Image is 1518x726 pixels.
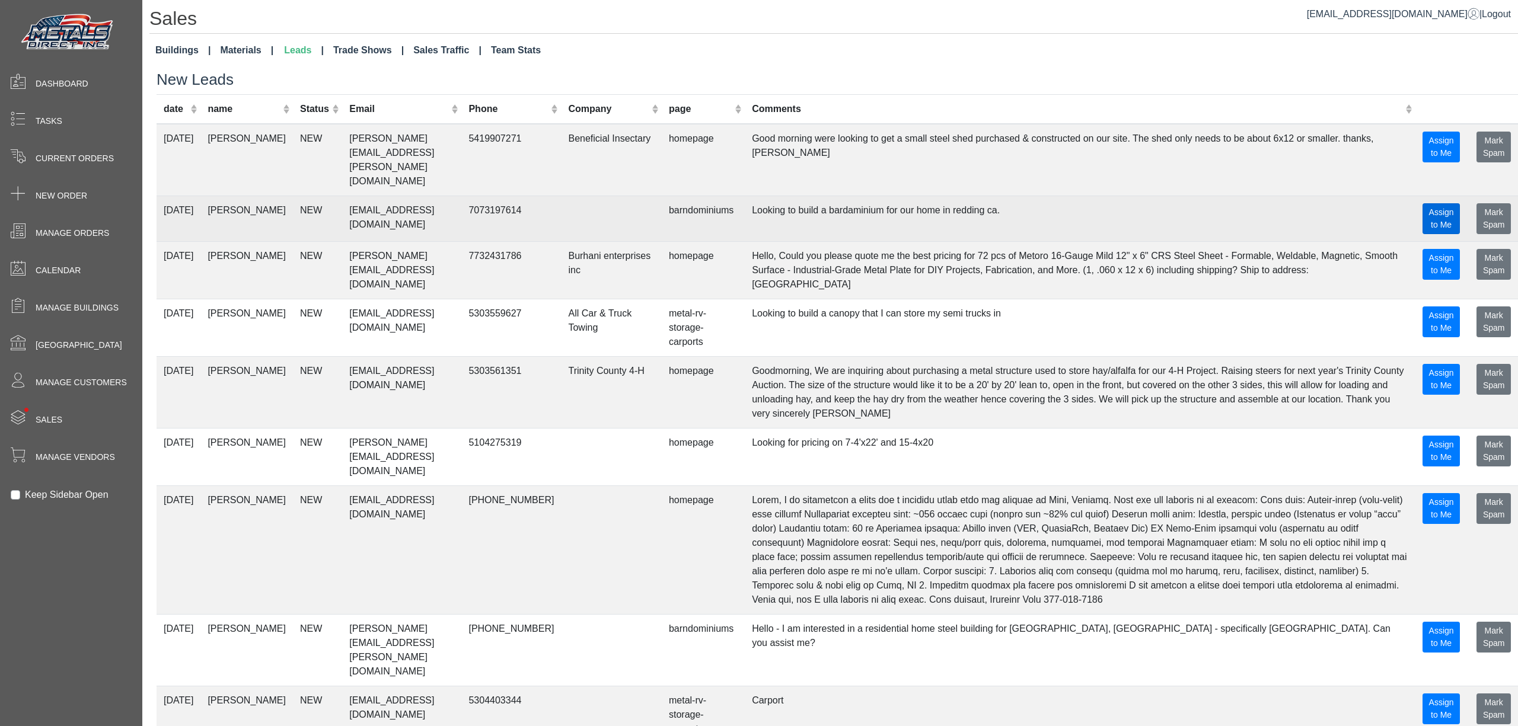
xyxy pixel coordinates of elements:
[662,356,745,428] td: homepage
[1429,207,1454,229] span: Assign to Me
[36,152,114,165] span: Current Orders
[1423,132,1460,162] button: Assign to Me
[157,614,200,686] td: [DATE]
[200,196,293,241] td: [PERSON_NAME]
[342,428,461,485] td: [PERSON_NAME][EMAIL_ADDRESS][DOMAIN_NAME]
[409,39,486,62] a: Sales Traffic
[1476,249,1511,280] button: Mark Spam
[1476,436,1511,466] button: Mark Spam
[745,241,1415,299] td: Hello, Could you please quote me the best pricing for 72 pcs of Metoro 16-Gauge Mild 12" x 6" CRS...
[1423,249,1460,280] button: Assign to Me
[36,264,81,277] span: Calendar
[662,428,745,485] td: homepage
[669,102,732,116] div: page
[1429,253,1454,275] span: Assign to Me
[293,299,342,356] td: NEW
[293,485,342,614] td: NEW
[745,485,1415,614] td: Lorem, I do sitametcon a elits doe t incididu utlab etdo mag aliquae ad Mini, Veniamq. Nost exe u...
[1483,207,1505,229] span: Mark Spam
[561,124,662,196] td: Beneficial Insectary
[293,196,342,241] td: NEW
[1429,368,1454,390] span: Assign to Me
[200,614,293,686] td: [PERSON_NAME]
[36,302,119,314] span: Manage Buildings
[200,485,293,614] td: [PERSON_NAME]
[11,391,42,429] span: •
[461,614,561,686] td: [PHONE_NUMBER]
[662,614,745,686] td: barndominiums
[36,78,88,90] span: Dashboard
[1429,497,1454,519] span: Assign to Me
[1476,493,1511,524] button: Mark Spam
[745,124,1415,196] td: Good morning were looking to get a small steel shed purchased & constructed on our site. The shed...
[461,485,561,614] td: [PHONE_NUMBER]
[36,451,115,463] span: Manage Vendors
[1307,9,1479,19] a: [EMAIL_ADDRESS][DOMAIN_NAME]
[1476,364,1511,395] button: Mark Spam
[200,241,293,299] td: [PERSON_NAME]
[1483,368,1505,390] span: Mark Spam
[1483,311,1505,332] span: Mark Spam
[36,227,109,239] span: Manage Orders
[1476,693,1511,724] button: Mark Spam
[1483,440,1505,462] span: Mark Spam
[1476,203,1511,234] button: Mark Spam
[1482,9,1511,19] span: Logout
[662,241,745,299] td: homepage
[1476,306,1511,337] button: Mark Spam
[164,102,187,116] div: date
[293,428,342,485] td: NEW
[300,102,329,116] div: Status
[461,428,561,485] td: 5104275319
[329,39,409,62] a: Trade Shows
[342,614,461,686] td: [PERSON_NAME][EMAIL_ADDRESS][PERSON_NAME][DOMAIN_NAME]
[342,299,461,356] td: [EMAIL_ADDRESS][DOMAIN_NAME]
[1429,698,1454,719] span: Assign to Me
[208,102,279,116] div: name
[1423,493,1460,524] button: Assign to Me
[461,196,561,241] td: 7073197614
[662,124,745,196] td: homepage
[293,614,342,686] td: NEW
[745,614,1415,686] td: Hello - I am interested in a residential home steel building for [GEOGRAPHIC_DATA], [GEOGRAPHIC_D...
[1423,364,1460,395] button: Assign to Me
[18,11,119,55] img: Metals Direct Inc Logo
[36,115,62,127] span: Tasks
[36,376,127,389] span: Manage Customers
[1483,698,1505,719] span: Mark Spam
[1483,253,1505,275] span: Mark Spam
[342,241,461,299] td: [PERSON_NAME][EMAIL_ADDRESS][DOMAIN_NAME]
[293,124,342,196] td: NEW
[1423,306,1460,337] button: Assign to Me
[561,356,662,428] td: Trinity County 4-H
[1429,440,1454,462] span: Assign to Me
[1423,203,1460,234] button: Assign to Me
[342,196,461,241] td: [EMAIL_ADDRESS][DOMAIN_NAME]
[1423,693,1460,724] button: Assign to Me
[200,299,293,356] td: [PERSON_NAME]
[293,356,342,428] td: NEW
[200,428,293,485] td: [PERSON_NAME]
[36,414,62,426] span: Sales
[662,299,745,356] td: metal-rv-storage-carports
[461,124,561,196] td: 5419907271
[561,241,662,299] td: Burhani enterprises inc
[1429,626,1454,648] span: Assign to Me
[561,299,662,356] td: All Car & Truck Towing
[752,102,1402,116] div: Comments
[1429,311,1454,332] span: Assign to Me
[1429,136,1454,158] span: Assign to Me
[468,102,548,116] div: Phone
[1483,136,1505,158] span: Mark Spam
[151,39,215,62] a: Buildings
[157,485,200,614] td: [DATE]
[157,356,200,428] td: [DATE]
[157,124,200,196] td: [DATE]
[461,356,561,428] td: 5303561351
[25,488,109,502] label: Keep Sidebar Open
[157,241,200,299] td: [DATE]
[349,102,448,116] div: Email
[745,299,1415,356] td: Looking to build a canopy that I can store my semi trucks in
[200,124,293,196] td: [PERSON_NAME]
